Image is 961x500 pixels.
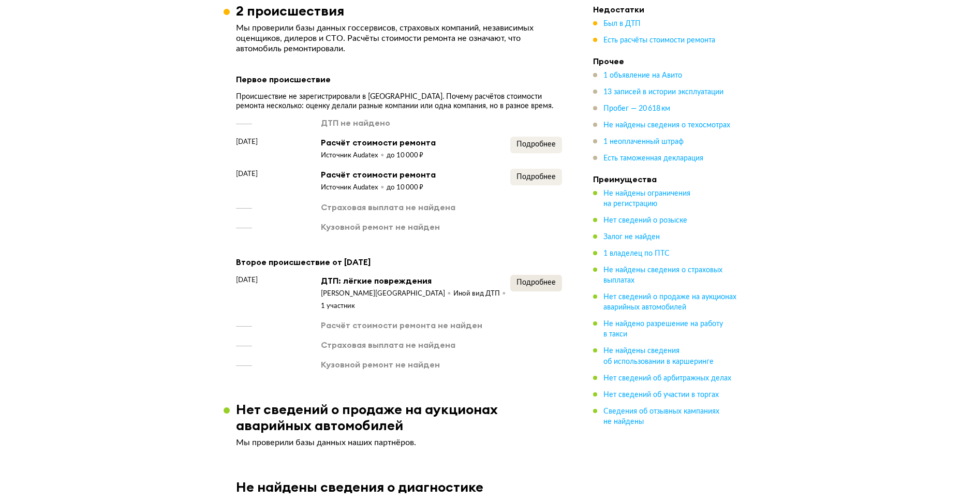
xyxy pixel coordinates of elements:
span: Есть таможенная декларация [603,155,703,162]
div: 1 участник [321,302,355,311]
span: Не найдены ограничения на регистрацию [603,190,690,208]
span: [DATE] [236,137,258,147]
div: Страховая выплата не найдена [321,201,455,213]
div: до 10 000 ₽ [387,183,423,193]
h3: Нет сведений о продаже на аукционах аварийных автомобилей [236,401,574,433]
span: Залог не найден [603,233,660,241]
span: Подробнее [516,141,556,148]
div: Расчёт стоимости ремонта не найден [321,319,482,331]
h3: 2 происшествия [236,3,344,19]
div: Иной вид ДТП [453,289,508,299]
span: 1 объявление на Авито [603,72,682,79]
div: Происшествие не зарегистрировали в [GEOGRAPHIC_DATA]. Почему расчётов стоимости ремонта несколько... [236,92,562,111]
div: Источник Audatex [321,151,387,160]
button: Подробнее [510,137,562,153]
div: Расчёт стоимости ремонта [321,169,436,180]
span: Есть расчёты стоимости ремонта [603,37,715,44]
span: Не найдены сведения об использовании в каршеринге [603,347,714,365]
span: 1 неоплаченный штраф [603,138,684,145]
span: Нет сведений о розыске [603,217,687,224]
span: Был в ДТП [603,20,641,27]
div: ДТП: лёгкие повреждения [321,275,510,286]
h3: Не найдены сведения о диагностике [236,479,483,495]
span: 1 владелец по ПТС [603,250,670,257]
span: Нет сведений об участии в торгах [603,391,719,398]
div: Кузовной ремонт не найден [321,359,440,370]
span: Подробнее [516,279,556,286]
div: до 10 000 ₽ [387,151,423,160]
span: [DATE] [236,275,258,285]
div: [PERSON_NAME][GEOGRAPHIC_DATA] [321,289,453,299]
span: Не найдено разрешение на работу в такси [603,320,723,338]
div: ДТП не найдено [321,117,390,128]
h4: Недостатки [593,4,738,14]
div: Кузовной ремонт не найден [321,221,440,232]
span: Сведения об отзывных кампаниях не найдены [603,407,719,425]
span: 13 записей в истории эксплуатации [603,89,723,96]
div: Источник Audatex [321,183,387,193]
div: Первое происшествие [236,72,562,86]
div: Расчёт стоимости ремонта [321,137,436,148]
button: Подробнее [510,275,562,291]
p: Мы проверили базы данных наших партнёров. [236,437,562,448]
span: Не найдены сведения о страховых выплатах [603,267,722,284]
div: Второе происшествие от [DATE] [236,255,562,269]
p: Мы проверили базы данных госсервисов, страховых компаний, независимых оценщиков, дилеров и СТО. Р... [236,23,562,54]
span: [DATE] [236,169,258,179]
span: Нет сведений о продаже на аукционах аварийных автомобилей [603,293,736,311]
span: Подробнее [516,173,556,181]
h4: Прочее [593,56,738,66]
button: Подробнее [510,169,562,185]
div: Страховая выплата не найдена [321,339,455,350]
h4: Преимущества [593,174,738,184]
span: Нет сведений об арбитражных делах [603,374,731,381]
span: Пробег — 20 618 км [603,105,670,112]
span: Не найдены сведения о техосмотрах [603,122,730,129]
